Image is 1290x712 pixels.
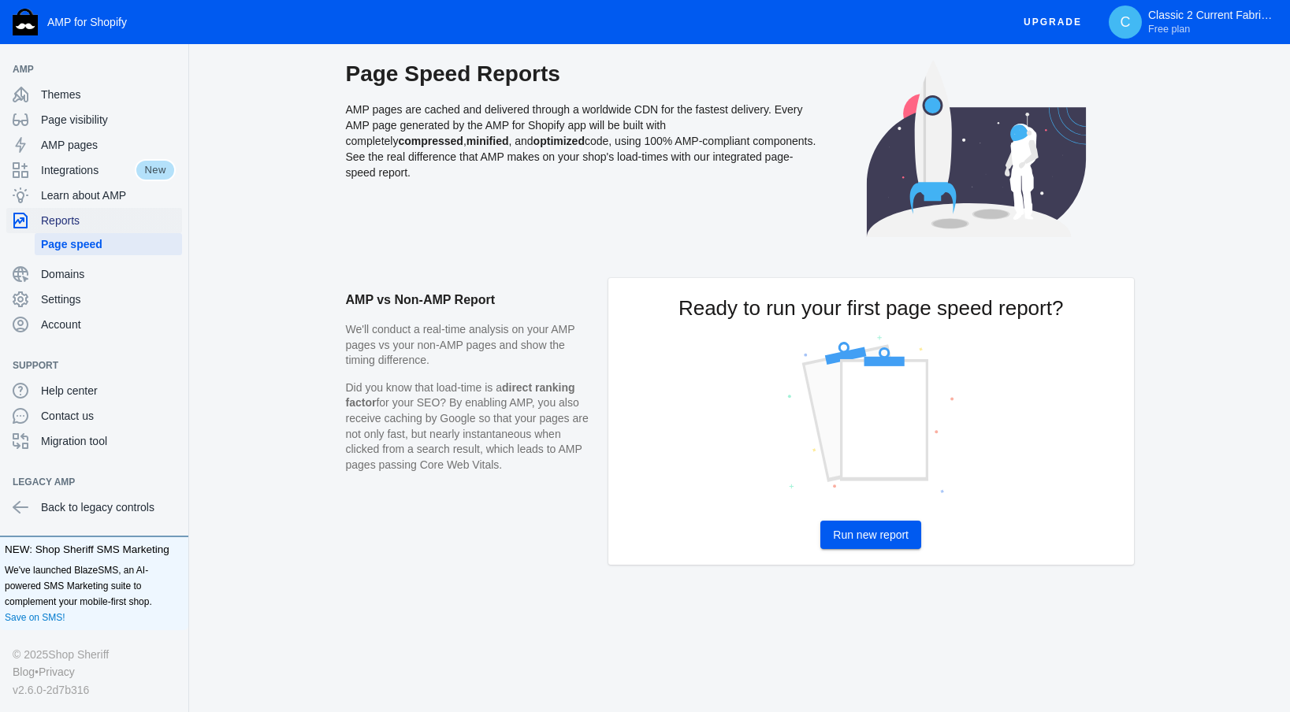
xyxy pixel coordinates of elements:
[35,233,182,255] a: Page speed
[41,499,176,515] span: Back to legacy controls
[13,61,160,77] span: AMP
[41,213,176,228] span: Reports
[160,479,185,485] button: Add a sales channel
[533,135,585,147] strong: optimized
[1117,14,1133,30] span: C
[41,162,135,178] span: Integrations
[1011,8,1095,37] button: Upgrade
[13,474,160,490] span: Legacy AMP
[398,135,463,147] strong: compressed
[1024,8,1082,36] span: Upgrade
[13,646,176,663] div: © 2025
[1148,9,1274,35] p: Classic 2 Current Fabrication
[6,312,182,337] a: Account
[6,82,182,107] a: Themes
[6,261,182,287] a: Domains
[41,433,176,449] span: Migration tool
[41,87,176,102] span: Themes
[13,9,38,35] img: Shop Sheriff Logo
[467,135,509,147] strong: minified
[6,495,182,520] a: Back to legacy controls
[41,137,176,153] span: AMP pages
[346,60,819,88] h2: Page Speed Reports
[41,408,176,424] span: Contact us
[6,183,182,208] a: Learn about AMP
[41,383,176,399] span: Help center
[5,610,65,625] a: Save on SMS!
[6,287,182,312] a: Settings
[820,521,921,549] button: Run new report
[160,362,185,369] button: Add a sales channel
[624,294,1118,322] h2: Ready to run your first page speed report?
[41,112,176,128] span: Page visibility
[48,646,109,663] a: Shop Sheriff
[6,107,182,132] a: Page visibility
[6,158,182,183] a: IntegrationsNew
[6,403,182,428] a: Contact us
[1211,633,1271,693] iframe: Drift Widget Chat Controller
[6,428,182,454] a: Migration tool
[47,16,127,28] span: AMP for Shopify
[41,266,176,282] span: Domains
[41,317,176,332] span: Account
[833,528,909,541] span: Run new report
[346,60,819,253] div: AMP pages are cached and delivered through a worldwide CDN for the fastest delivery. Every AMP pa...
[6,132,182,158] a: AMP pages
[346,380,593,473] p: Did you know that load-time is a for your SEO? By enabling AMP, you also receive caching by Googl...
[346,278,593,322] h2: AMP vs Non-AMP Report
[346,322,593,369] p: We'll conduct a real-time analysis on your AMP pages vs your non-AMP pages and show the timing di...
[6,208,182,233] a: Reports
[135,159,176,181] span: New
[13,358,160,373] span: Support
[160,66,185,72] button: Add a sales channel
[1148,23,1190,35] span: Free plan
[41,187,176,203] span: Learn about AMP
[41,291,176,307] span: Settings
[41,236,176,252] span: Page speed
